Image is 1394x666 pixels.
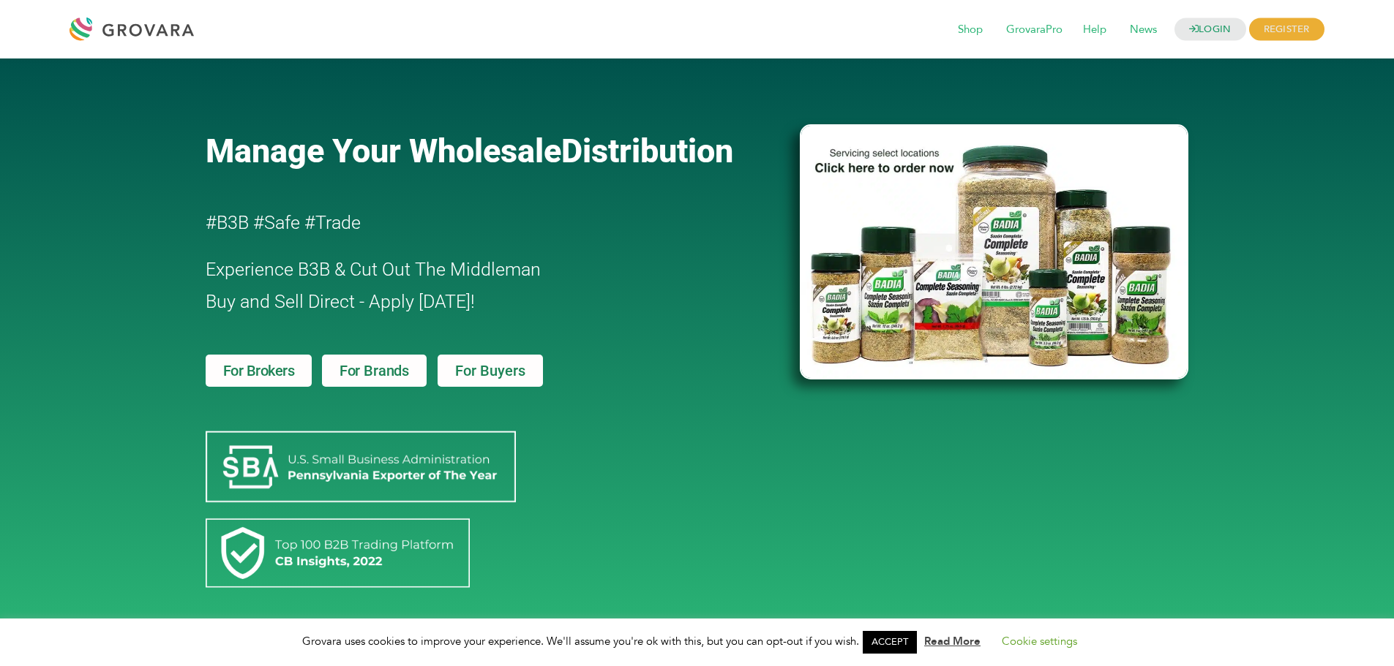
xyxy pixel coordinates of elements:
a: Read More [924,634,981,648]
span: REGISTER [1249,18,1324,41]
span: Distribution [561,132,733,170]
a: LOGIN [1174,18,1246,41]
span: Help [1073,16,1117,44]
span: Manage Your Wholesale [206,132,561,170]
span: For Buyers [455,363,525,378]
a: Shop [948,22,993,38]
span: For Brands [340,363,409,378]
span: Grovara uses cookies to improve your experience. We'll assume you're ok with this, but you can op... [302,634,1092,648]
span: Shop [948,16,993,44]
a: GrovaraPro [996,22,1073,38]
a: News [1120,22,1167,38]
a: Help [1073,22,1117,38]
span: GrovaraPro [996,16,1073,44]
a: For Buyers [438,355,543,387]
span: Experience B3B & Cut Out The Middleman [206,259,541,280]
span: News [1120,16,1167,44]
span: For Brokers [223,363,295,378]
a: Manage Your WholesaleDistribution [206,132,776,170]
h2: #B3B #Safe #Trade [206,207,716,239]
span: Buy and Sell Direct - Apply [DATE]! [206,291,475,312]
a: Cookie settings [1002,634,1077,648]
a: For Brokers [206,355,312,387]
a: For Brands [322,355,427,387]
a: ACCEPT [863,631,917,654]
